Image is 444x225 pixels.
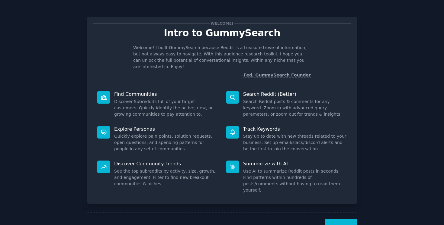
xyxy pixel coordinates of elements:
p: Intro to GummySearch [93,28,351,38]
dd: Discover Subreddits full of your target customers. Quickly identify the active, new, or growing c... [114,98,218,117]
p: Explore Personas [114,126,218,132]
dd: See the top subreddits by activity, size, growth, and engagement. Filter to find new breakout com... [114,168,218,187]
span: Welcome! [210,20,234,27]
dd: Use AI to summarize Reddit posts in seconds. Find patterns within hundreds of posts/comments with... [243,168,347,193]
p: Find Communities [114,91,218,97]
p: Track Keywords [243,126,347,132]
p: Summarize with AI [243,161,347,167]
dd: Search Reddit posts & comments for any keyword. Zoom in with advanced query parameters, or zoom o... [243,98,347,117]
dd: Stay up to date with new threads related to your business. Set up email/slack/discord alerts and ... [243,133,347,152]
p: Discover Community Trends [114,161,218,167]
dd: Quickly explore pain points, solution requests, open questions, and spending patterns for people ... [114,133,218,152]
a: Fed, GummySearch Founder [243,73,311,78]
p: Search Reddit (Better) [243,91,347,97]
div: - [242,72,311,78]
p: Welcome! I built GummySearch because Reddit is a treasure trove of information, but not always ea... [133,45,311,70]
